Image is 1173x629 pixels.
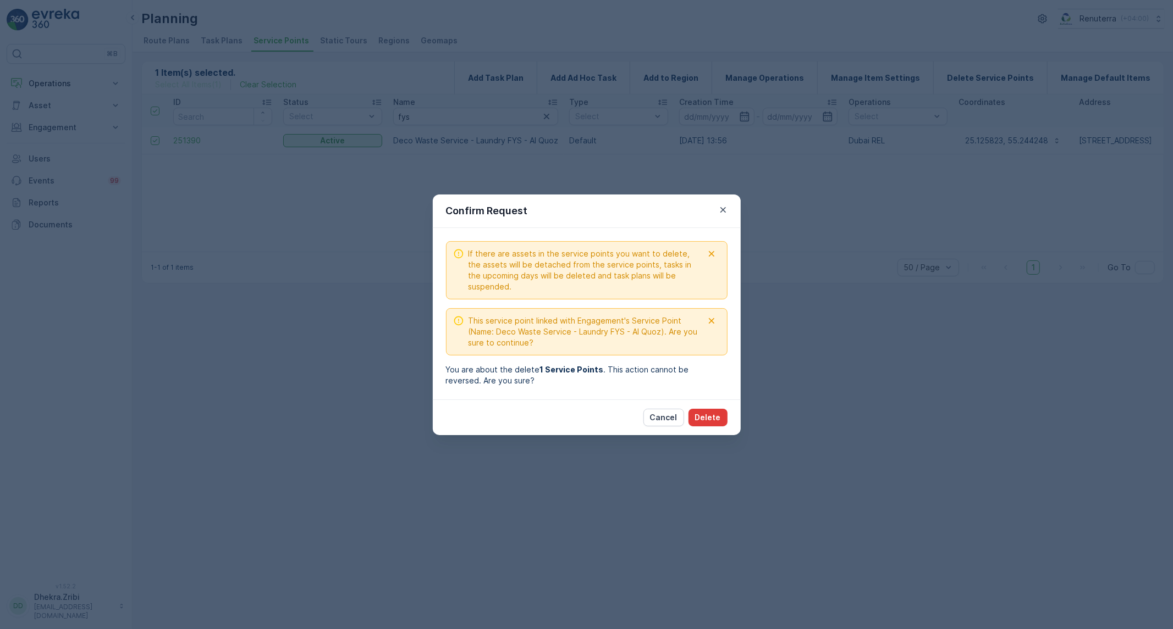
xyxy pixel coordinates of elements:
[643,409,684,426] button: Cancel
[689,409,728,426] button: Delete
[446,203,528,219] p: Confirm Request
[469,315,703,348] span: This service point linked with Engagement's Service Point (Name: Deco Waste Service - Laundry FYS...
[446,364,728,386] div: You are about the delete . This action cannot be reversed. Are you sure?
[650,412,678,423] p: Cancel
[695,412,721,423] p: Delete
[469,248,703,292] span: If there are assets in the service points you want to delete, the assets will be detached from th...
[540,365,604,374] b: 1 Service Points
